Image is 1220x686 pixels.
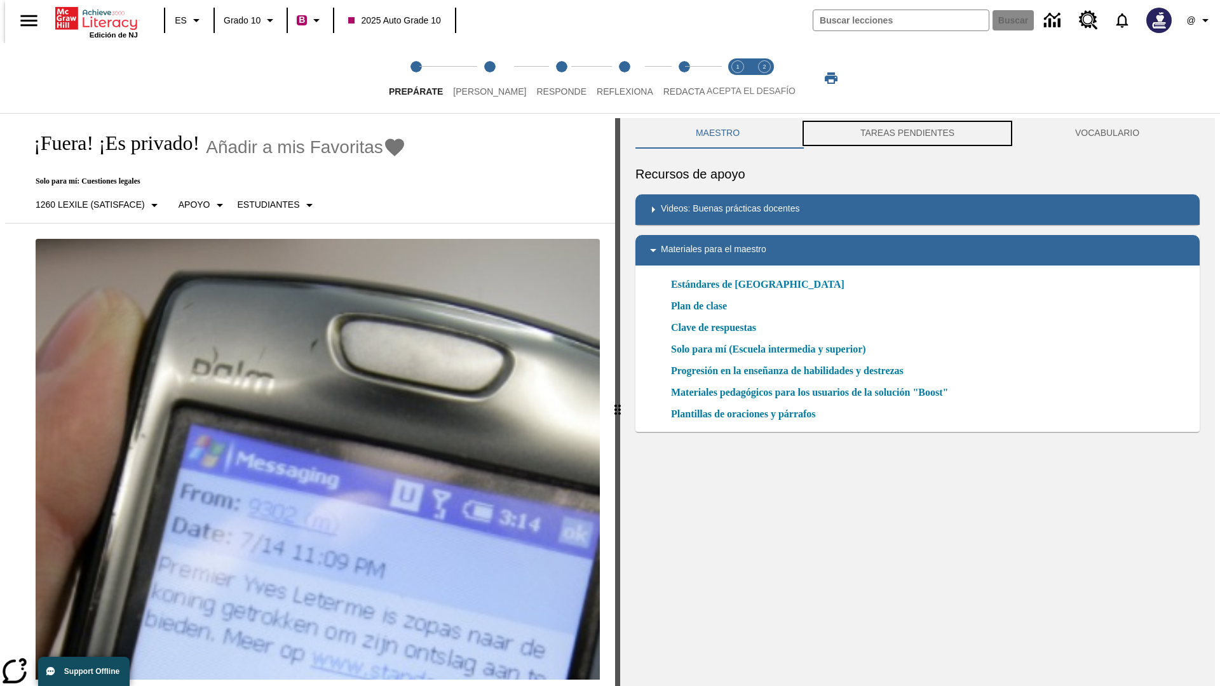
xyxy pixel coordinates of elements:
img: Avatar [1146,8,1172,33]
p: Apoyo [179,198,210,212]
button: Añadir a mis Favoritas - ¡Fuera! ¡Es privado! [206,136,406,158]
span: B [299,12,305,28]
a: Plantillas de oraciones y párrafos, Se abrirá en una nueva ventana o pestaña [671,407,816,422]
span: @ [1186,14,1195,27]
button: Seleccione Lexile, 1260 Lexile (Satisface) [30,194,167,217]
div: Instructional Panel Tabs [635,118,1200,149]
span: [PERSON_NAME] [453,86,526,97]
a: Solo para mí (Escuela intermedia y superior), Se abrirá en una nueva ventana o pestaña [671,342,866,357]
div: reading [5,118,615,680]
div: Materiales para el maestro [635,235,1200,266]
a: Plan de clase, Se abrirá en una nueva ventana o pestaña [671,299,727,314]
button: Imprimir [811,67,851,90]
button: Maestro [635,118,800,149]
span: Redacta [663,86,705,97]
button: Perfil/Configuración [1179,9,1220,32]
div: Portada [55,4,138,39]
input: Buscar campo [813,10,989,30]
button: Redacta step 5 of 5 [653,43,715,113]
button: Lenguaje: ES, Selecciona un idioma [169,9,210,32]
button: Seleccionar estudiante [233,194,322,217]
span: Responde [536,86,586,97]
button: Abrir el menú lateral [10,2,48,39]
button: Responde step 3 of 5 [526,43,597,113]
p: Solo para mí: Cuestiones legales [20,177,406,186]
button: Boost El color de la clase es rojo violeta. Cambiar el color de la clase. [292,9,329,32]
span: Añadir a mis Favoritas [206,137,383,158]
a: Progresión en la enseñanza de habilidades y destrezas, Se abrirá en una nueva ventana o pestaña [671,363,904,379]
button: Prepárate step 1 of 5 [379,43,453,113]
text: 1 [736,64,739,70]
button: VOCABULARIO [1015,118,1200,149]
button: Acepta el desafío lee step 1 of 2 [719,43,756,113]
button: Grado: Grado 10, Elige un grado [219,9,283,32]
a: Estándares de [GEOGRAPHIC_DATA] [671,277,852,292]
h1: ¡Fuera! ¡Es privado! [20,131,200,155]
p: Estudiantes [238,198,300,212]
span: Edición de NJ [90,31,138,39]
p: Materiales para el maestro [661,243,766,258]
a: Clave de respuestas, Se abrirá en una nueva ventana o pestaña [671,320,756,335]
button: Tipo de apoyo, Apoyo [173,194,233,217]
button: Lee step 2 of 5 [443,43,536,113]
button: Reflexiona step 4 of 5 [586,43,663,113]
button: TAREAS PENDIENTES [800,118,1015,149]
button: Support Offline [38,657,130,686]
span: ACEPTA EL DESAFÍO [707,86,796,96]
span: Reflexiona [597,86,653,97]
span: Prepárate [389,86,443,97]
span: ES [175,14,187,27]
h6: Recursos de apoyo [635,164,1200,184]
a: Centro de información [1036,3,1071,38]
button: Acepta el desafío contesta step 2 of 2 [746,43,783,113]
a: Centro de recursos, Se abrirá en una pestaña nueva. [1071,3,1106,37]
text: 2 [762,64,766,70]
button: Escoja un nuevo avatar [1139,4,1179,37]
div: Videos: Buenas prácticas docentes [635,194,1200,225]
div: Pulsa la tecla de intro o la barra espaciadora y luego presiona las flechas de derecha e izquierd... [615,118,620,686]
span: Support Offline [64,667,119,676]
a: Materiales pedagógicos para los usuarios de la solución "Boost", Se abrirá en una nueva ventana o... [671,385,948,400]
a: Notificaciones [1106,4,1139,37]
span: Grado 10 [224,14,261,27]
p: Videos: Buenas prácticas docentes [661,202,799,217]
p: 1260 Lexile (Satisface) [36,198,145,212]
div: activity [620,118,1215,686]
span: 2025 Auto Grade 10 [348,14,440,27]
